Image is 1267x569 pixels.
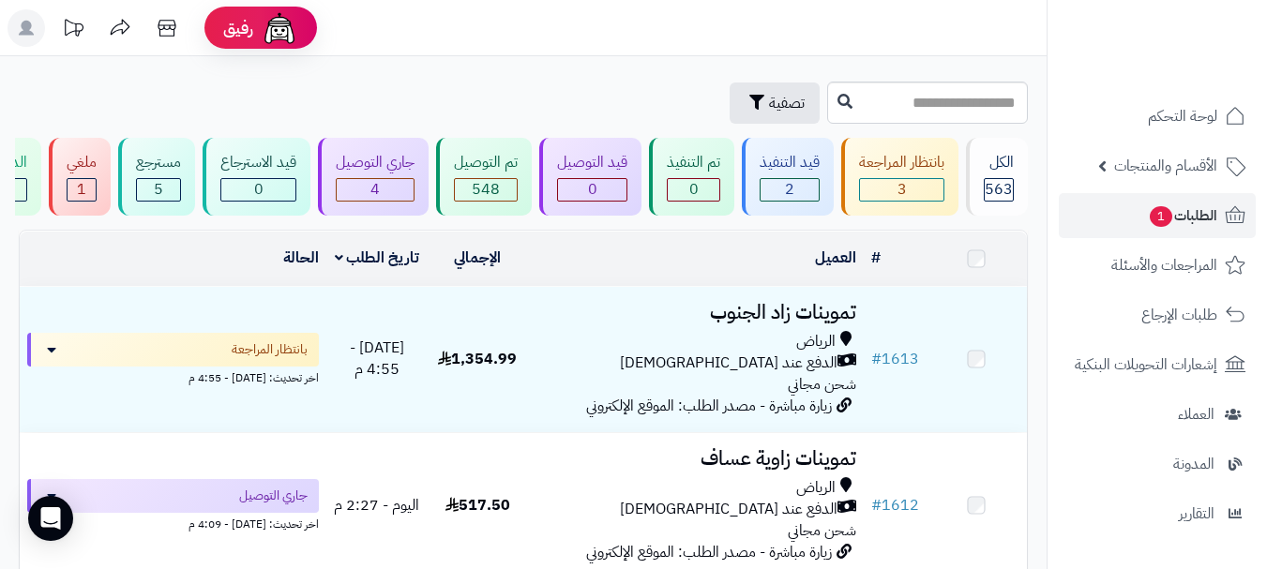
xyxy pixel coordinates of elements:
a: طلبات الإرجاع [1059,292,1256,337]
span: [DATE] - 4:55 م [350,337,404,381]
span: 563 [985,178,1013,201]
a: الكل563 [962,138,1032,216]
a: الحالة [283,247,319,269]
a: # [871,247,881,269]
div: 2 [761,179,819,201]
a: تاريخ الطلب [335,247,420,269]
span: شحن مجاني [788,519,856,542]
span: شحن مجاني [788,373,856,396]
span: جاري التوصيل [239,487,308,505]
span: # [871,494,882,517]
a: الطلبات1 [1059,193,1256,238]
span: الدفع عند [DEMOGRAPHIC_DATA] [620,499,837,520]
div: جاري التوصيل [336,152,415,173]
a: #1612 [871,494,919,517]
div: 1 [68,179,96,201]
span: 2 [785,178,794,201]
span: تصفية [769,92,805,114]
span: 1,354.99 [438,348,517,370]
a: المدونة [1059,442,1256,487]
span: الرياض [796,477,836,499]
span: اليوم - 2:27 م [334,494,419,517]
span: رفيق [223,17,253,39]
span: الدفع عند [DEMOGRAPHIC_DATA] [620,352,837,374]
a: #1613 [871,348,919,370]
a: ملغي 1 [45,138,114,216]
div: 0 [668,179,719,201]
div: قيد التوصيل [557,152,627,173]
a: قيد التنفيذ 2 [738,138,837,216]
span: الأقسام والمنتجات [1114,153,1217,179]
span: 3 [897,178,907,201]
span: 1 [1149,205,1173,227]
a: تحديثات المنصة [50,9,97,52]
a: الإجمالي [454,247,501,269]
div: 0 [558,179,626,201]
a: قيد الاسترجاع 0 [199,138,314,216]
div: Open Intercom Messenger [28,496,73,541]
a: بانتظار المراجعة 3 [837,138,962,216]
span: # [871,348,882,370]
a: تم التوصيل 548 [432,138,535,216]
span: 4 [370,178,380,201]
span: 517.50 [445,494,510,517]
span: 0 [588,178,597,201]
span: الطلبات [1148,202,1217,229]
div: اخر تحديث: [DATE] - 4:55 م [27,367,319,386]
div: بانتظار المراجعة [859,152,944,173]
a: مسترجع 5 [114,138,199,216]
img: ai-face.png [261,9,298,47]
span: إشعارات التحويلات البنكية [1075,352,1217,378]
span: 0 [254,178,264,201]
span: 1 [77,178,86,201]
div: 5 [137,179,180,201]
a: جاري التوصيل 4 [314,138,432,216]
a: التقارير [1059,491,1256,536]
button: تصفية [730,82,820,124]
a: العميل [815,247,856,269]
a: تم التنفيذ 0 [645,138,738,216]
a: العملاء [1059,392,1256,437]
span: المدونة [1173,451,1214,477]
div: مسترجع [136,152,181,173]
div: 4 [337,179,414,201]
div: تم التوصيل [454,152,518,173]
div: تم التنفيذ [667,152,720,173]
a: إشعارات التحويلات البنكية [1059,342,1256,387]
span: زيارة مباشرة - مصدر الطلب: الموقع الإلكتروني [586,395,832,417]
span: المراجعات والأسئلة [1111,252,1217,278]
span: طلبات الإرجاع [1141,302,1217,328]
a: لوحة التحكم [1059,94,1256,139]
h3: تموينات زاد الجنوب [535,302,856,323]
a: المراجعات والأسئلة [1059,243,1256,288]
span: 5 [154,178,163,201]
div: قيد الاسترجاع [220,152,296,173]
span: الرياض [796,331,836,352]
span: زيارة مباشرة - مصدر الطلب: الموقع الإلكتروني [586,541,832,563]
div: ملغي [67,152,97,173]
a: قيد التوصيل 0 [535,138,645,216]
div: 548 [455,179,517,201]
div: قيد التنفيذ [760,152,820,173]
div: 3 [860,179,943,201]
h3: تموينات زاوية عساف [535,448,856,470]
span: التقارير [1179,501,1214,527]
span: العملاء [1178,401,1214,427]
div: الكل [984,152,1014,173]
span: بانتظار المراجعة [232,340,308,359]
div: اخر تحديث: [DATE] - 4:09 م [27,513,319,532]
span: 548 [472,178,500,201]
span: 0 [689,178,699,201]
div: 0 [221,179,295,201]
img: logo-2.png [1139,14,1249,53]
span: لوحة التحكم [1148,103,1217,129]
